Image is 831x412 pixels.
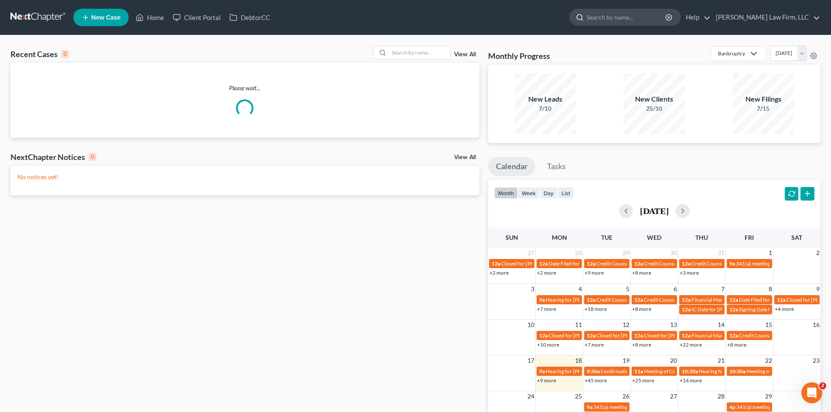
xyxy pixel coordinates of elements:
[546,296,614,303] span: Hearing for [PERSON_NAME]
[596,296,687,303] span: Credit Counseling for [PERSON_NAME]
[488,157,535,176] a: Calendar
[777,296,786,303] span: 12a
[537,306,556,312] a: +7 more
[644,368,741,375] span: Meeting of Creditors for [PERSON_NAME]
[718,50,745,57] div: Bankruptcy
[625,284,630,294] span: 5
[574,320,583,330] span: 11
[640,206,669,215] h2: [DATE]
[691,332,793,339] span: Financial Management for [PERSON_NAME]
[729,404,735,410] span: 4p
[596,332,662,339] span: Closed for [PERSON_NAME]
[596,260,687,267] span: Credit Counseling for [PERSON_NAME]
[622,355,630,366] span: 19
[682,306,691,313] span: 12a
[801,382,822,403] iframe: Intercom live chat
[736,260,820,267] span: 341(a) meeting for [PERSON_NAME]
[489,269,509,276] a: +2 more
[729,260,735,267] span: 9a
[729,306,738,313] span: 12a
[578,284,583,294] span: 4
[518,187,540,199] button: week
[587,404,592,410] span: 9a
[587,296,595,303] span: 12a
[680,377,702,384] a: +14 more
[587,260,595,267] span: 12a
[587,9,667,25] input: Search by name...
[131,10,168,25] a: Home
[695,234,708,241] span: Thu
[717,391,725,402] span: 28
[717,355,725,366] span: 21
[587,332,595,339] span: 12a
[17,173,472,181] p: No notices yet!
[812,355,821,366] span: 23
[669,248,678,258] span: 30
[537,341,559,348] a: +10 more
[539,260,548,267] span: 12a
[717,320,725,330] span: 14
[585,341,604,348] a: +7 more
[574,355,583,366] span: 18
[622,391,630,402] span: 26
[815,284,821,294] span: 9
[601,368,700,375] span: Confirmation hearing for [PERSON_NAME]
[632,306,651,312] a: +8 more
[729,368,746,375] span: 10:30a
[585,269,604,276] a: +9 more
[634,332,643,339] span: 12a
[691,260,782,267] span: Credit Counseling for [PERSON_NAME]
[552,234,567,241] span: Mon
[768,248,773,258] span: 1
[515,94,576,104] div: New Leads
[492,260,500,267] span: 12a
[632,341,651,348] a: +8 more
[634,296,643,303] span: 12a
[739,296,812,303] span: Date Filed for [PERSON_NAME]
[812,320,821,330] span: 16
[624,104,685,113] div: 25/10
[682,332,691,339] span: 12a
[168,10,225,25] a: Client Portal
[527,391,535,402] span: 24
[691,296,793,303] span: Financial Management for [PERSON_NAME]
[622,320,630,330] span: 12
[768,284,773,294] span: 8
[454,154,476,160] a: View All
[644,296,735,303] span: Credit Counseling for [PERSON_NAME]
[717,248,725,258] span: 31
[733,104,794,113] div: 7/15
[585,306,607,312] a: +18 more
[539,332,548,339] span: 12a
[539,368,545,375] span: 9a
[10,152,96,162] div: NextChapter Notices
[711,10,820,25] a: [PERSON_NAME] Law Firm, LLC
[549,332,614,339] span: Closed for [PERSON_NAME]
[745,234,754,241] span: Fri
[764,355,773,366] span: 22
[530,284,535,294] span: 3
[739,306,817,313] span: Signing Date for [PERSON_NAME]
[819,382,826,389] span: 2
[647,234,661,241] span: Wed
[632,377,654,384] a: +25 more
[389,46,450,59] input: Search by name...
[494,187,518,199] button: month
[539,157,574,176] a: Tasks
[501,260,613,267] span: Closed for [PERSON_NAME] & [PERSON_NAME]
[527,355,535,366] span: 17
[680,269,699,276] a: +3 more
[549,260,721,267] span: Date Filed for [GEOGRAPHIC_DATA][PERSON_NAME] & [PERSON_NAME]
[720,284,725,294] span: 7
[10,84,479,92] p: Please wait...
[681,10,711,25] a: Help
[225,10,274,25] a: DebtorCC
[691,306,758,313] span: IC Date for [PERSON_NAME]
[634,368,643,375] span: 11a
[539,296,545,303] span: 9a
[515,104,576,113] div: 7/10
[682,260,691,267] span: 12a
[733,94,794,104] div: New Filings
[680,341,702,348] a: +22 more
[622,248,630,258] span: 29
